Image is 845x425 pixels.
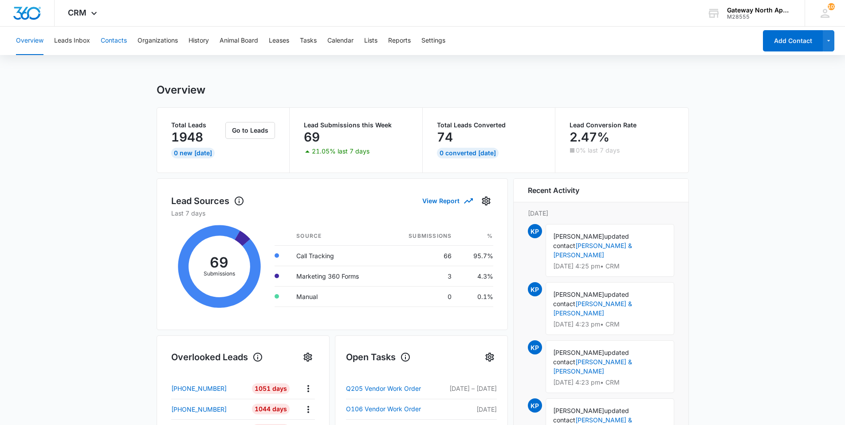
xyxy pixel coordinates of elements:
p: 69 [304,130,320,144]
span: [PERSON_NAME] [553,349,604,356]
p: Lead Conversion Rate [570,122,674,128]
h1: Lead Sources [171,194,244,208]
button: Calendar [327,27,354,55]
button: Leads Inbox [54,27,90,55]
a: [PERSON_NAME] & [PERSON_NAME] [553,242,632,259]
button: Actions [301,402,315,416]
td: 3 [386,266,459,286]
button: Settings [301,350,315,364]
span: [PERSON_NAME] [553,232,604,240]
h1: Overlooked Leads [171,350,263,364]
th: Source [289,227,386,246]
td: 0 [386,286,459,307]
p: [DATE] – [DATE] [445,384,497,393]
div: 0 New [DATE] [171,148,215,158]
div: 1051 Days [252,383,290,394]
p: [DATE] 4:25 pm • CRM [553,263,667,269]
button: Settings [421,27,445,55]
span: KP [528,224,542,238]
p: Lead Submissions this Week [304,122,408,128]
th: Submissions [386,227,459,246]
div: account id [727,14,792,20]
p: Total Leads Converted [437,122,541,128]
td: Call Tracking [289,245,386,266]
div: 1044 Days [252,404,290,414]
span: KP [528,340,542,354]
a: Q205 Vendor Work Order [346,383,445,394]
p: [DATE] 4:23 pm • CRM [553,379,667,386]
p: 2.47% [570,130,609,144]
a: [PHONE_NUMBER] [171,405,246,414]
button: View Report [422,193,472,209]
p: [PHONE_NUMBER] [171,384,227,393]
p: Last 7 days [171,209,493,218]
p: 0% last 7 days [576,147,620,153]
button: Overview [16,27,43,55]
th: % [459,227,493,246]
a: [PERSON_NAME] & [PERSON_NAME] [553,300,632,317]
td: 95.7% [459,245,493,266]
div: notifications count [828,3,835,10]
span: 103 [828,3,835,10]
span: CRM [68,8,86,17]
td: 4.3% [459,266,493,286]
h6: Recent Activity [528,185,579,196]
button: Actions [301,382,315,395]
p: 74 [437,130,453,144]
button: Settings [479,194,493,208]
button: Tasks [300,27,317,55]
a: [PHONE_NUMBER] [171,384,246,393]
button: Reports [388,27,411,55]
button: Add Contact [763,30,823,51]
button: Go to Leads [225,122,275,139]
p: [DATE] [528,209,674,218]
td: 66 [386,245,459,266]
p: [PHONE_NUMBER] [171,405,227,414]
span: KP [528,282,542,296]
a: O106 Vendor Work Order [346,404,445,414]
p: Total Leads [171,122,224,128]
div: 0 Converted [DATE] [437,148,499,158]
a: Go to Leads [225,126,275,134]
p: [DATE] 4:23 pm • CRM [553,321,667,327]
h1: Overview [157,83,205,97]
p: 1948 [171,130,203,144]
td: Marketing 360 Forms [289,266,386,286]
button: Lists [364,27,377,55]
p: 21.05% last 7 days [312,148,369,154]
p: [DATE] [445,405,497,414]
button: History [189,27,209,55]
div: account name [727,7,792,14]
td: 0.1% [459,286,493,307]
button: Leases [269,27,289,55]
button: Organizations [138,27,178,55]
span: [PERSON_NAME] [553,407,604,414]
button: Contacts [101,27,127,55]
button: Animal Board [220,27,258,55]
button: Settings [483,350,497,364]
span: [PERSON_NAME] [553,291,604,298]
span: KP [528,398,542,413]
td: Manual [289,286,386,307]
h1: Open Tasks [346,350,411,364]
a: [PERSON_NAME] & [PERSON_NAME] [553,358,632,375]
